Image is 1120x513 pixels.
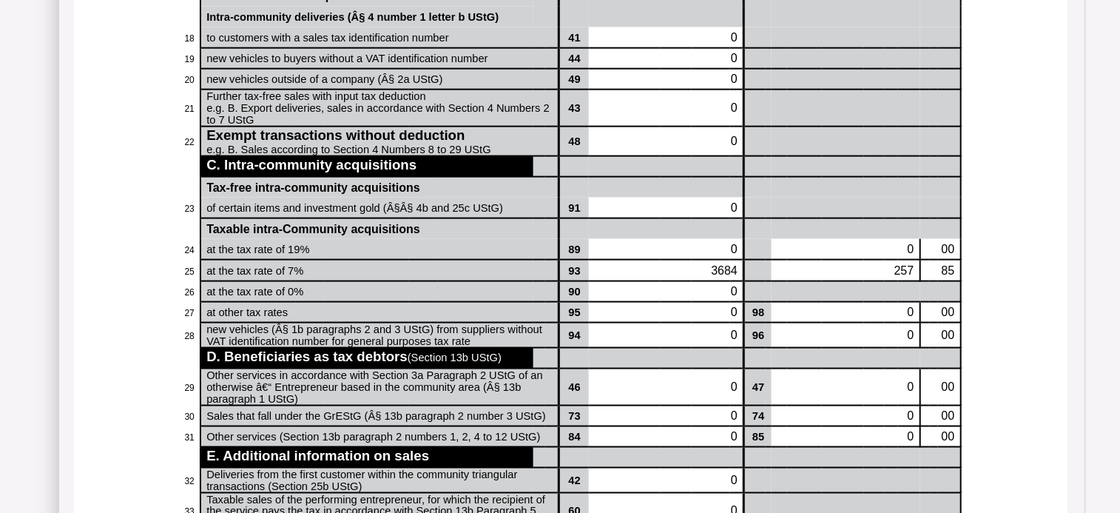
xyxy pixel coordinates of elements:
[184,54,194,64] span: 19
[206,244,309,255] span: at the tax rate of 19%
[184,204,194,214] span: 23
[731,474,738,486] span: 0
[894,264,914,277] span: 257
[568,102,580,114] span: 43
[568,135,580,147] span: 48
[752,381,764,393] span: 47
[184,432,194,443] span: 31
[206,181,420,194] span: Tax-free intra-community acquisitions
[568,73,580,85] span: 49
[731,285,738,298] span: 0
[568,286,580,298] span: 90
[568,53,580,64] span: 44
[184,476,194,486] span: 32
[184,104,194,114] span: 21
[752,306,764,318] span: 98
[206,349,408,364] span: D. Beneficiaries as tax debtors
[206,157,416,172] span: C. Intra-community acquisitions
[908,329,914,341] span: 0
[731,430,738,443] span: 0
[206,73,442,85] span: new vehicles outside of a company (Â§ 2a UStG)
[206,369,543,405] span: Other services in accordance with Section 3a Paragraph 2 UStG of an otherwise â€“ Entrepreneur ba...
[206,202,503,214] span: of certain items and investment gold (Â§Â§ 4b and 25c UStG)
[942,329,955,341] span: 00
[408,352,502,363] span: (Section 13b UStG)
[206,323,542,347] span: new vehicles (Â§ 1b paragraphs 2 and 3 UStG) from suppliers without VAT identification number for...
[942,243,955,255] span: 00
[568,431,580,443] span: 84
[752,329,764,341] span: 96
[206,431,540,443] span: Other services (Section 13b paragraph 2 numbers 1, 2, 4 to 12 UStG)
[184,308,194,318] span: 27
[206,102,550,126] span: e.g. B. Export deliveries, sales in accordance with Section 4 Numbers 2 to 7 UStG
[568,265,580,277] span: 93
[206,53,488,64] span: new vehicles to buyers without a VAT identification number
[184,331,194,341] span: 28
[942,409,955,422] span: 00
[206,90,426,102] span: Further tax-free sales with input tax deduction
[752,410,764,422] span: 74
[568,381,580,393] span: 46
[731,409,738,422] span: 0
[184,287,194,298] span: 26
[206,144,491,155] span: e.g. B. Sales according to Section 4 Numbers 8 to 29 UStG
[731,380,738,393] span: 0
[184,412,194,422] span: 30
[731,329,738,341] span: 0
[206,32,448,44] span: to customers with a sales tax identification number
[184,33,194,44] span: 18
[206,469,517,492] span: Deliveries from the first customer within the community triangular transactions (Section 25b UStG)
[568,202,580,214] span: 91
[206,410,546,422] span: Sales that fall under the GrEStG (Â§ 13b paragraph 2 number 3 UStG)
[568,475,580,486] span: 42
[731,306,738,318] span: 0
[731,201,738,214] span: 0
[908,306,914,318] span: 0
[568,329,580,341] span: 94
[206,448,429,463] span: E. Additional information on sales
[206,306,288,318] span: at other tax rates
[206,127,465,143] span: Exempt transactions without deduction
[908,380,914,393] span: 0
[568,32,580,44] span: 41
[206,11,499,23] span: Intra-community deliveries (Â§ 4 number 1 letter b UStG)
[908,430,914,443] span: 0
[731,135,738,147] span: 0
[184,137,194,147] span: 22
[568,244,580,255] span: 89
[908,243,914,255] span: 0
[942,306,955,318] span: 00
[731,101,738,114] span: 0
[731,52,738,64] span: 0
[752,431,764,443] span: 85
[942,264,955,277] span: 85
[184,266,194,277] span: 25
[568,306,580,318] span: 95
[206,223,420,235] span: Taxable intra-Community acquisitions
[568,410,580,422] span: 73
[711,264,738,277] span: 3684
[942,380,955,393] span: 00
[908,409,914,422] span: 0
[184,245,194,255] span: 24
[206,265,303,277] span: at the tax rate of 7%
[184,75,194,85] span: 20
[731,73,738,85] span: 0
[731,31,738,44] span: 0
[731,243,738,255] span: 0
[184,383,194,393] span: 29
[206,286,303,298] span: at the tax rate of 0%
[942,430,955,443] span: 00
